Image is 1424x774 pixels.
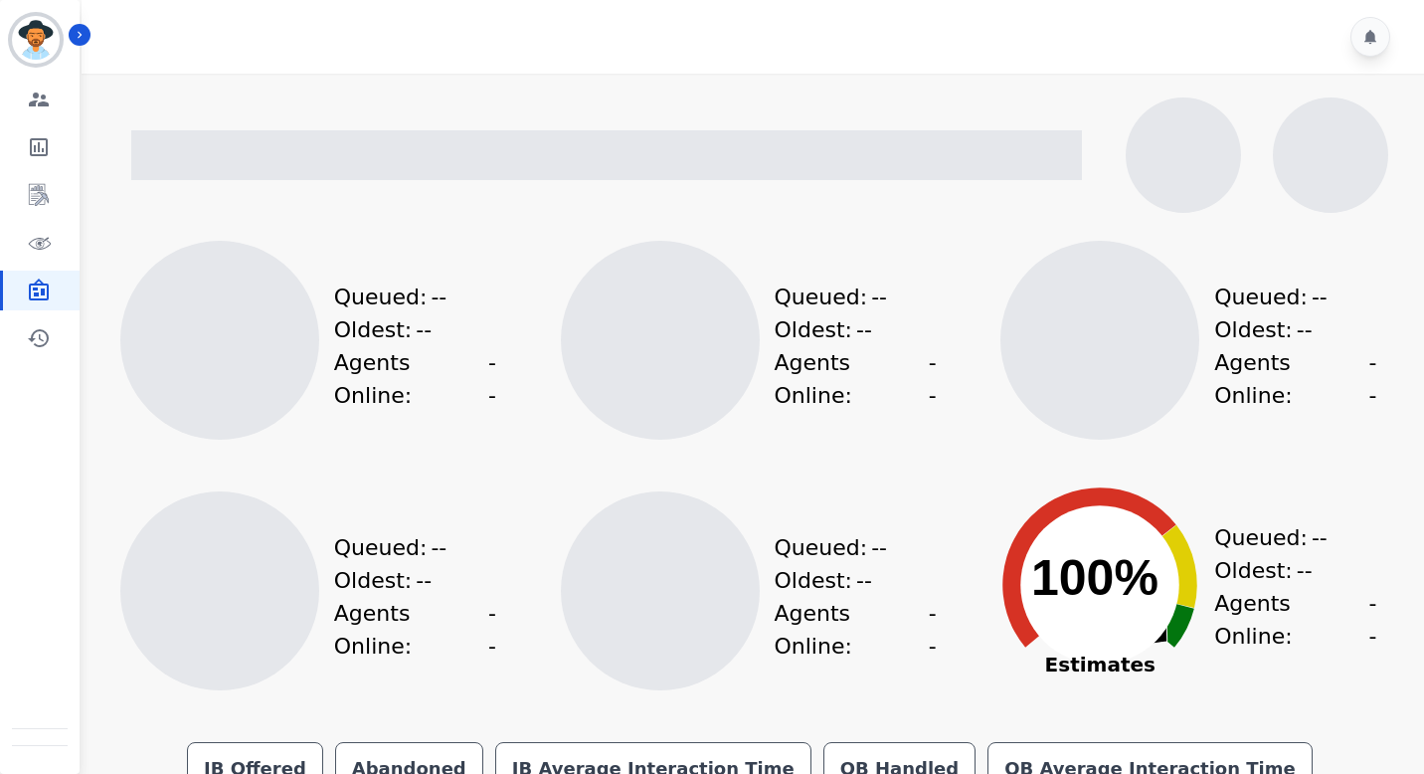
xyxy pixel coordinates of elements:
[1312,521,1328,554] span: --
[929,597,944,663] span: --
[775,281,924,313] div: Queued:
[488,346,503,412] span: --
[334,346,503,412] div: Agents Online:
[1214,587,1383,653] div: Agents Online:
[431,281,446,313] span: --
[775,313,924,346] div: Oldest:
[1297,313,1313,346] span: --
[416,313,432,346] span: --
[334,313,483,346] div: Oldest:
[1214,521,1363,554] div: Queued:
[416,564,432,597] span: --
[775,531,924,564] div: Queued:
[775,597,944,663] div: Agents Online:
[1214,554,1363,587] div: Oldest:
[334,281,483,313] div: Queued:
[871,531,887,564] span: --
[856,313,872,346] span: --
[488,597,503,663] span: --
[1312,281,1328,313] span: --
[976,655,1224,675] span: Estimates
[775,564,924,597] div: Oldest:
[856,564,872,597] span: --
[12,16,60,64] img: Bordered avatar
[871,281,887,313] span: --
[775,346,944,412] div: Agents Online:
[929,346,944,412] span: --
[1214,281,1363,313] div: Queued:
[1214,313,1363,346] div: Oldest:
[1368,346,1383,412] span: --
[334,531,483,564] div: Queued:
[1368,587,1383,653] span: --
[1214,346,1383,412] div: Agents Online:
[1297,554,1313,587] span: --
[431,531,446,564] span: --
[334,597,503,663] div: Agents Online:
[334,564,483,597] div: Oldest:
[1031,550,1158,606] text: 100%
